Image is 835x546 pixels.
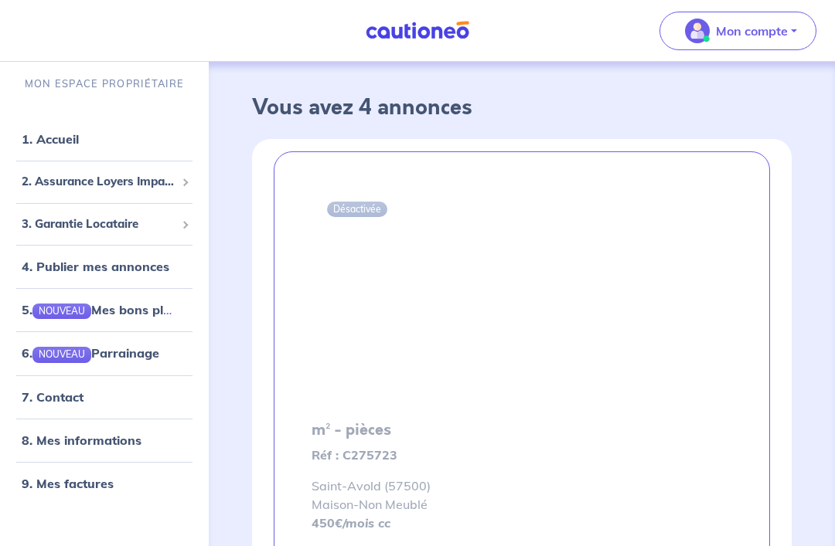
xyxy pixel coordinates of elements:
div: 5.NOUVEAUMes bons plans [6,294,203,325]
div: 2. Assurance Loyers Impayés [6,167,203,197]
a: 1. Accueil [22,131,79,147]
div: 7. Contact [6,382,203,412]
span: Saint-Avold (57500) Maison - Non Meublé [312,478,431,512]
div: 8. Mes informations [6,425,203,456]
p: MON ESPACE PROPRIÉTAIRE [25,76,184,91]
a: 7. Contact [22,389,83,405]
strong: Réf : C275723 [312,447,397,463]
strong: 450 [312,515,390,531]
a: 4. Publier mes annonces [22,259,169,274]
div: 3. Garantie Locataire [6,209,203,239]
a: 8. Mes informations [22,432,141,448]
a: 5.NOUVEAUMes bons plans [22,302,185,317]
button: illu_account_valid_menu.svgMon compte [659,12,816,50]
span: Désactivée [327,202,387,217]
span: 3. Garantie Locataire [22,215,176,233]
a: 6.NOUVEAUParrainage [22,345,159,361]
div: 1. Accueil [6,124,203,154]
div: 4. Publier mes annonces [6,251,203,282]
img: illu_account_valid_menu.svg [685,19,710,43]
p: Mon compte [716,22,788,40]
h3: Vous avez 4 annonces [252,95,792,120]
div: 9. Mes factures [6,468,203,499]
div: 6.NOUVEAUParrainage [6,337,203,368]
em: €/mois cc [335,515,390,531]
img: Cautioneo [360,21,475,40]
h5: m² - pièces [312,421,732,439]
span: 2. Assurance Loyers Impayés [22,173,176,191]
a: 9. Mes factures [22,476,114,491]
